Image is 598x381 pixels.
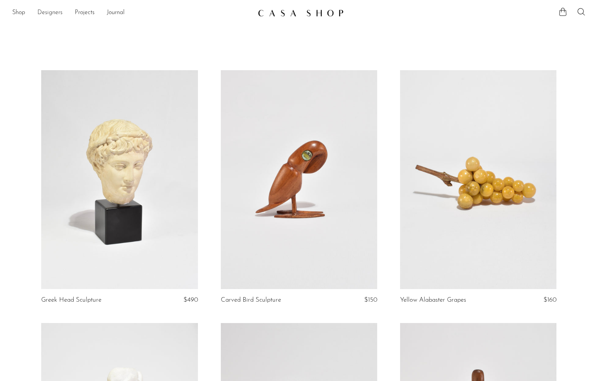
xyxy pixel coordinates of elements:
a: Yellow Alabaster Grapes [400,297,466,304]
span: $150 [364,297,377,303]
nav: Desktop navigation [12,6,252,19]
a: Shop [12,8,25,18]
a: Designers [37,8,63,18]
ul: NEW HEADER MENU [12,6,252,19]
span: $160 [543,297,556,303]
a: Carved Bird Sculpture [221,297,281,304]
span: $490 [183,297,198,303]
a: Projects [75,8,95,18]
a: Greek Head Sculpture [41,297,101,304]
a: Journal [107,8,125,18]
